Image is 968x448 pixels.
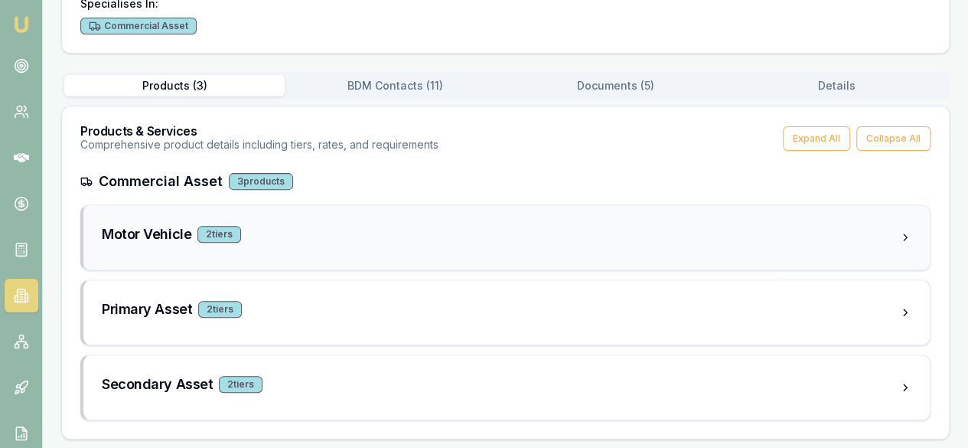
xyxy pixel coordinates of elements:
img: emu-icon-u.png [12,15,31,34]
button: Expand All [783,126,850,151]
div: 2 tier s [198,301,242,318]
div: 2 tier s [219,376,262,393]
h3: Motor Vehicle [102,224,191,245]
button: BDM Contacts ( 11 ) [285,75,505,96]
h3: Products & Services [80,125,438,137]
p: Comprehensive product details including tiers, rates, and requirements [80,137,438,152]
div: 2 tier s [197,226,241,243]
button: Details [726,75,947,96]
h3: Commercial Asset [99,171,223,192]
h3: Primary Asset [102,299,192,320]
button: Collapse All [856,126,931,151]
div: Commercial Asset [80,18,197,34]
button: Documents ( 5 ) [506,75,726,96]
button: Products ( 3 ) [64,75,285,96]
h3: Secondary Asset [102,374,213,395]
div: 3 products [229,173,293,190]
